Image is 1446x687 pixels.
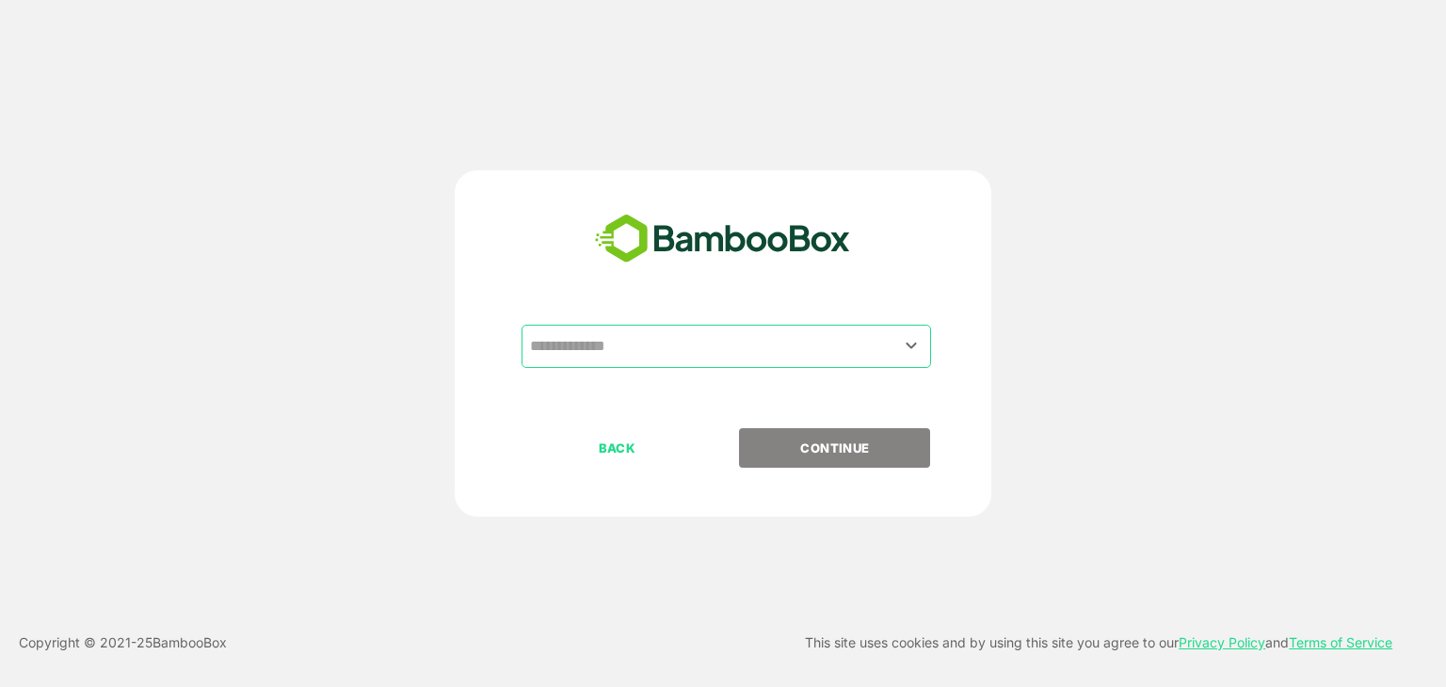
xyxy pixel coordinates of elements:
p: This site uses cookies and by using this site you agree to our and [805,631,1392,654]
p: CONTINUE [741,438,929,458]
button: BACK [522,428,713,468]
img: bamboobox [585,208,860,270]
p: Copyright © 2021- 25 BambooBox [19,631,227,654]
p: BACK [523,438,712,458]
a: Terms of Service [1289,634,1392,650]
a: Privacy Policy [1179,634,1265,650]
button: CONTINUE [739,428,930,468]
button: Open [899,333,924,359]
